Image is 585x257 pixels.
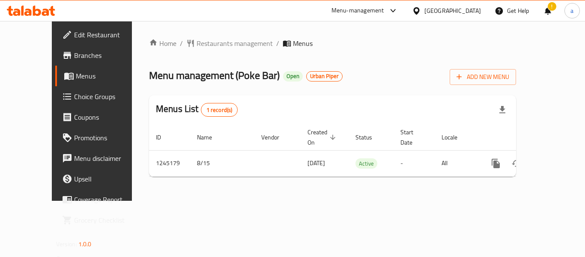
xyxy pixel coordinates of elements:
[149,38,176,48] a: Home
[190,150,254,176] td: 8/15
[55,45,149,66] a: Branches
[74,50,143,60] span: Branches
[394,150,435,176] td: -
[74,112,143,122] span: Coupons
[355,159,377,169] span: Active
[307,127,338,148] span: Created On
[293,38,313,48] span: Menus
[149,66,280,85] span: Menu management ( Poke Bar )
[74,153,143,163] span: Menu disclaimer
[74,194,143,205] span: Coverage Report
[442,132,469,142] span: Locale
[283,73,303,80] span: Open
[55,148,149,169] a: Menu disclaimer
[180,38,183,48] li: /
[492,100,513,120] div: Export file
[307,157,325,169] span: [DATE]
[74,91,143,102] span: Choice Groups
[355,132,383,142] span: Status
[56,239,77,250] span: Version:
[307,73,342,80] span: Urban Piper
[78,239,92,250] span: 1.0.0
[55,210,149,230] a: Grocery Checklist
[435,150,479,176] td: All
[74,133,143,143] span: Promotions
[149,124,575,177] table: enhanced table
[570,6,573,15] span: a
[400,127,424,148] span: Start Date
[197,38,273,48] span: Restaurants management
[331,6,384,16] div: Menu-management
[486,153,506,174] button: more
[55,127,149,148] a: Promotions
[74,30,143,40] span: Edit Restaurant
[74,174,143,184] span: Upsell
[506,153,527,174] button: Change Status
[261,132,290,142] span: Vendor
[450,69,516,85] button: Add New Menu
[149,38,516,48] nav: breadcrumb
[55,189,149,210] a: Coverage Report
[186,38,273,48] a: Restaurants management
[479,124,575,151] th: Actions
[457,72,509,82] span: Add New Menu
[424,6,481,15] div: [GEOGRAPHIC_DATA]
[76,71,143,81] span: Menus
[197,132,223,142] span: Name
[74,215,143,225] span: Grocery Checklist
[55,107,149,127] a: Coupons
[283,71,303,82] div: Open
[276,38,279,48] li: /
[156,103,238,117] h2: Menus List
[156,132,172,142] span: ID
[55,24,149,45] a: Edit Restaurant
[55,169,149,189] a: Upsell
[201,106,238,114] span: 1 record(s)
[55,86,149,107] a: Choice Groups
[149,150,190,176] td: 1245179
[55,66,149,86] a: Menus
